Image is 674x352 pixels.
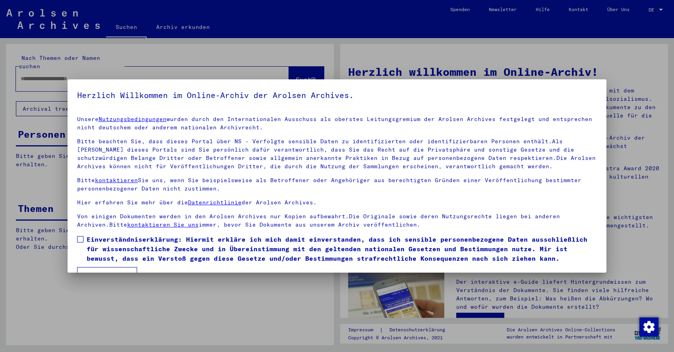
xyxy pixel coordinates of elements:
a: Datenrichtlinie [188,199,242,206]
a: kontaktieren Sie uns [127,221,199,228]
img: Zustimmung ändern [639,317,659,337]
a: kontaktieren [95,177,138,184]
p: Hier erfahren Sie mehr über die der Arolsen Archives. [77,198,597,207]
p: Unsere wurden durch den Internationalen Ausschuss als oberstes Leitungsgremium der Arolsen Archiv... [77,115,597,132]
button: Ich stimme zu [77,267,137,282]
p: Bitte Sie uns, wenn Sie beispielsweise als Betroffener oder Angehöriger aus berechtigten Gründen ... [77,176,597,193]
h5: Herzlich Willkommen im Online-Archiv der Arolsen Archives. [77,89,597,102]
span: Einverständniserklärung: Hiermit erkläre ich mich damit einverstanden, dass ich sensible personen... [87,235,597,263]
p: Von einigen Dokumenten werden in den Arolsen Archives nur Kopien aufbewahrt.Die Originale sowie d... [77,212,597,229]
a: Nutzungsbedingungen [99,115,167,123]
p: Bitte beachten Sie, dass dieses Portal über NS - Verfolgte sensible Daten zu identifizierten oder... [77,137,597,171]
